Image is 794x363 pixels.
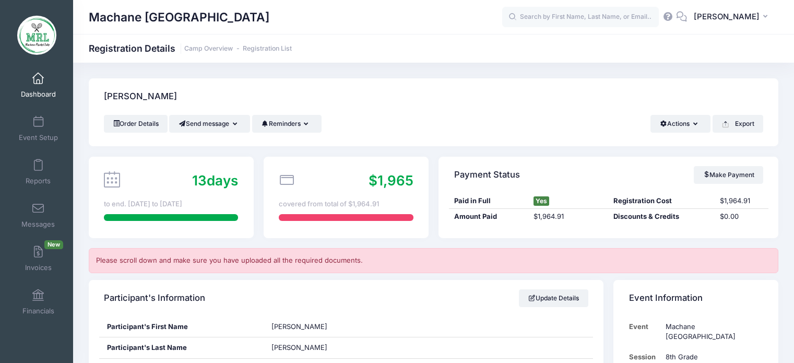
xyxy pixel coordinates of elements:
[99,337,264,358] div: Participant's Last Name
[89,5,269,29] h1: Machane [GEOGRAPHIC_DATA]
[369,172,413,189] span: $1,965
[715,212,768,222] div: $0.00
[14,197,63,233] a: Messages
[271,343,327,352] span: [PERSON_NAME]
[243,45,292,53] a: Registration List
[252,115,322,133] button: Reminders
[713,115,763,133] button: Export
[609,196,715,206] div: Registration Cost
[99,317,264,337] div: Participant's First Name
[650,115,710,133] button: Actions
[660,317,763,347] td: Machane [GEOGRAPHIC_DATA]
[19,133,58,142] span: Event Setup
[694,11,760,22] span: [PERSON_NAME]
[687,5,778,29] button: [PERSON_NAME]
[715,196,768,206] div: $1,964.91
[169,115,250,133] button: Send message
[89,43,292,54] h1: Registration Details
[694,166,763,184] a: Make Payment
[629,283,703,313] h4: Event Information
[454,160,520,190] h4: Payment Status
[104,115,168,133] a: Order Details
[14,67,63,103] a: Dashboard
[89,248,778,273] div: Please scroll down and make sure you have uploaded all the required documents.
[502,7,659,28] input: Search by First Name, Last Name, or Email...
[449,212,529,222] div: Amount Paid
[184,45,233,53] a: Camp Overview
[529,212,609,222] div: $1,964.91
[192,172,207,189] span: 13
[279,199,413,209] div: covered from total of $1,964.91
[14,154,63,190] a: Reports
[609,212,715,222] div: Discounts & Credits
[104,199,238,209] div: to end. [DATE] to [DATE]
[449,196,529,206] div: Paid in Full
[14,240,63,277] a: InvoicesNew
[44,240,63,249] span: New
[629,317,661,347] td: Event
[14,284,63,320] a: Financials
[104,283,205,313] h4: Participant's Information
[26,177,51,185] span: Reports
[17,16,56,55] img: Machane Racket Lake
[271,322,327,331] span: [PERSON_NAME]
[534,196,549,206] span: Yes
[21,220,55,229] span: Messages
[25,263,52,272] span: Invoices
[22,307,54,315] span: Financials
[192,170,238,191] div: days
[104,82,177,112] h4: [PERSON_NAME]
[14,110,63,147] a: Event Setup
[519,289,588,307] a: Update Details
[21,90,56,99] span: Dashboard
